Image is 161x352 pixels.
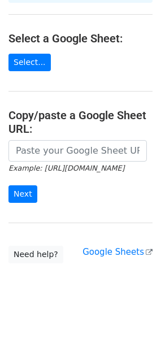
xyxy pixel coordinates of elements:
[8,140,147,162] input: Paste your Google Sheet URL here
[8,185,37,203] input: Next
[8,246,63,263] a: Need help?
[8,108,153,136] h4: Copy/paste a Google Sheet URL:
[8,32,153,45] h4: Select a Google Sheet:
[8,54,51,71] a: Select...
[8,164,124,172] small: Example: [URL][DOMAIN_NAME]
[82,247,153,257] a: Google Sheets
